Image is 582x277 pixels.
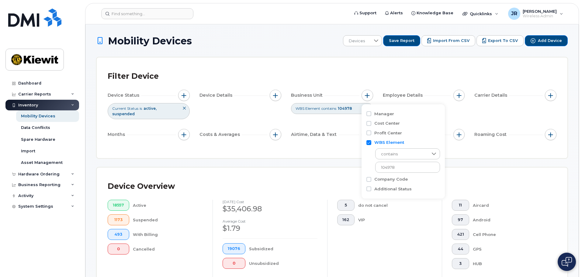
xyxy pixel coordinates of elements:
div: Suspended [133,214,203,225]
span: Costs & Averages [199,131,242,138]
span: 11 [457,203,464,208]
button: 11 [452,200,469,211]
span: 493 [113,232,124,237]
span: Airtime, Data & Text [291,131,338,138]
div: $1.79 [223,223,317,234]
span: Mobility Devices [108,36,192,46]
input: Enter Value [375,162,440,173]
button: Add Device [525,35,568,46]
span: Export to CSV [488,38,518,43]
span: 0 [113,247,124,251]
span: Current Status [112,106,138,111]
label: Company Code [374,176,408,182]
span: Employee Details [383,92,424,99]
label: WBS Element [374,140,404,145]
div: HUB [473,258,547,269]
span: 5 [342,203,349,208]
span: Import from CSV [433,38,469,43]
span: WBS Element [296,106,320,111]
span: Devices [343,36,370,47]
label: Cost Center [374,120,400,126]
label: Additional Status [374,186,412,192]
div: Unsubsidized [249,258,318,269]
span: is [140,106,142,111]
span: contains [321,106,336,111]
button: 3 [452,258,469,269]
span: Business Unit [291,92,324,99]
button: 493 [108,229,129,240]
button: 421 [452,229,469,240]
div: Aircard [473,200,547,211]
div: $35,406.98 [223,204,317,214]
span: Add Device [538,38,562,43]
span: 104978 [338,106,352,111]
button: 0 [108,244,129,254]
button: 97 [452,214,469,225]
button: 1173 [108,214,129,225]
h4: [DATE] cost [223,200,317,204]
div: Cancelled [133,244,203,254]
span: Carrier Details [474,92,509,99]
button: 162 [337,214,355,225]
button: 0 [223,258,245,269]
span: 18557 [113,203,124,208]
label: Manager [374,111,394,117]
span: 44 [457,247,464,251]
div: GPS [473,244,547,254]
label: Profit Center [374,130,402,136]
span: suspended [112,112,135,116]
span: contains [376,149,428,160]
span: Save Report [389,38,414,43]
button: 19076 [223,243,245,254]
button: Save Report [383,35,420,46]
div: do not cancel [358,200,432,211]
div: Filter Device [108,68,159,84]
div: Active [133,200,203,211]
div: With Billing [133,229,203,240]
div: Subsidized [249,243,318,254]
span: 421 [457,232,464,237]
button: 18557 [108,200,129,211]
span: 1173 [113,217,124,222]
div: Cell Phone [473,229,547,240]
span: Roaming Cost [474,131,508,138]
span: 3 [457,261,464,266]
span: active [144,106,157,111]
img: Open chat [562,257,572,267]
span: 162 [342,217,349,222]
span: Device Details [199,92,234,99]
button: Export to CSV [476,35,524,46]
button: Import from CSV [421,35,475,46]
div: Android [473,214,547,225]
div: Device Overview [108,178,175,194]
button: 44 [452,244,469,254]
span: 97 [457,217,464,222]
span: Months [108,131,127,138]
span: 0 [228,261,240,266]
button: 5 [337,200,355,211]
span: Device Status [108,92,141,99]
h4: Average cost [223,219,317,223]
div: VIP [358,214,432,225]
span: 19076 [228,246,240,251]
